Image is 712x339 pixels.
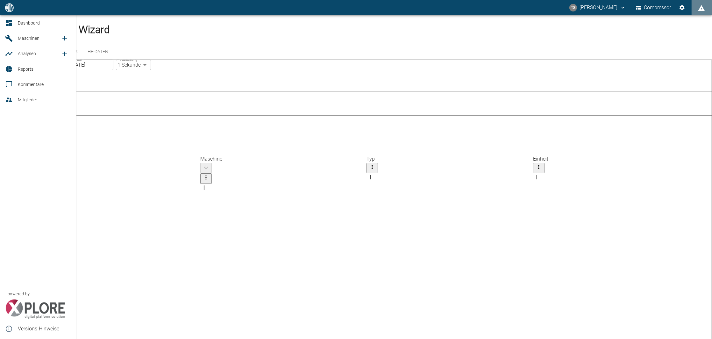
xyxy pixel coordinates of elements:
[18,36,39,41] span: Maschinen
[533,163,545,173] button: Menu
[4,3,14,12] img: logo
[635,2,673,13] button: Compressor
[18,51,36,56] span: Analysen
[58,32,71,45] a: new /machines
[116,60,151,70] div: 1 Sekunde
[200,155,367,173] div: Maschine
[367,155,533,173] div: Typ
[200,173,212,184] button: Menu
[568,2,627,13] button: timo.streitbuerger@arcanum-energy.de
[18,97,37,102] span: Mitglieder
[18,82,44,87] span: Kommentare
[533,155,700,163] div: Einheit
[5,299,65,319] img: Xplore Logo
[58,47,71,60] a: new /analyses/list/0
[120,57,138,62] label: Auflösung
[74,57,82,62] label: Ende
[367,163,378,173] button: Menu
[18,22,712,37] h1: Daten Export Wizard
[18,325,71,333] span: Versions-Hinweise
[200,155,367,163] div: Maschine
[569,4,577,11] div: TS
[34,155,200,163] div: Sensor
[18,44,712,60] div: tabs
[88,49,108,55] span: HF-Daten
[533,155,700,173] div: Einheit
[367,155,533,163] div: Typ
[676,2,688,13] button: Einstellungen
[34,163,200,173] div: 1 active filter
[34,155,200,173] div: Sensor
[200,163,212,173] button: Sort
[18,67,33,72] span: Reports
[8,291,30,297] span: powered by
[18,20,40,25] span: Dashboard
[69,60,113,70] input: DD.MM.YYYY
